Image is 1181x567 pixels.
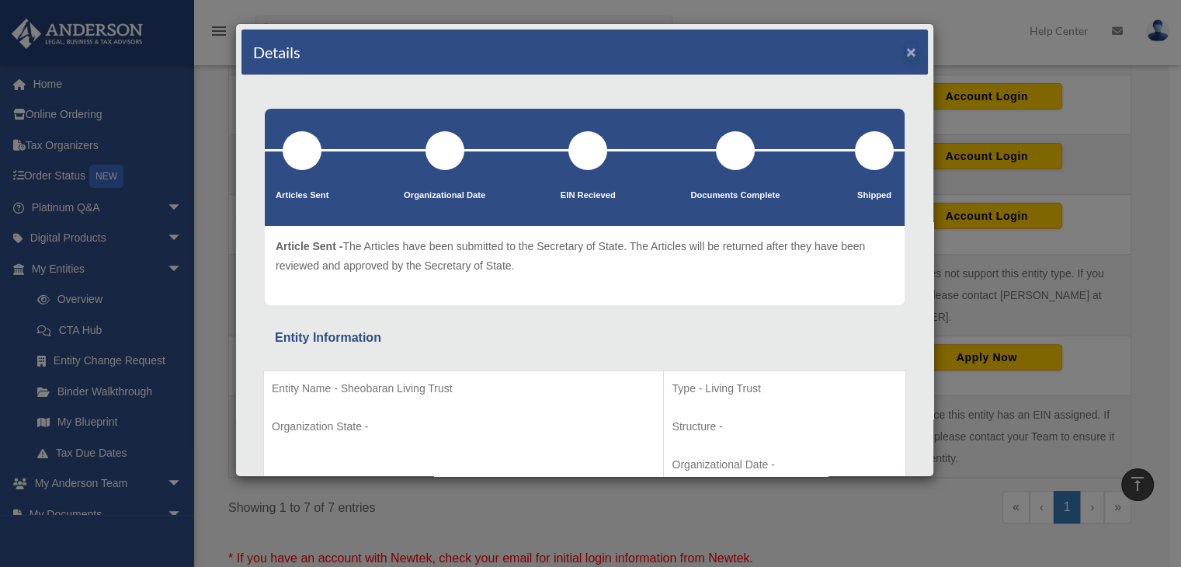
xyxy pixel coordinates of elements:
[690,188,780,203] p: Documents Complete
[672,455,898,475] p: Organizational Date -
[561,188,616,203] p: EIN Recieved
[276,240,342,252] span: Article Sent -
[672,417,898,437] p: Structure -
[272,417,655,437] p: Organization State -
[404,188,485,203] p: Organizational Date
[275,327,894,349] div: Entity Information
[855,188,894,203] p: Shipped
[906,43,916,60] button: ×
[276,188,328,203] p: Articles Sent
[276,237,894,275] p: The Articles have been submitted to the Secretary of State. The Articles will be returned after t...
[272,379,655,398] p: Entity Name - Sheobaran Living Trust
[672,379,898,398] p: Type - Living Trust
[253,41,300,63] h4: Details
